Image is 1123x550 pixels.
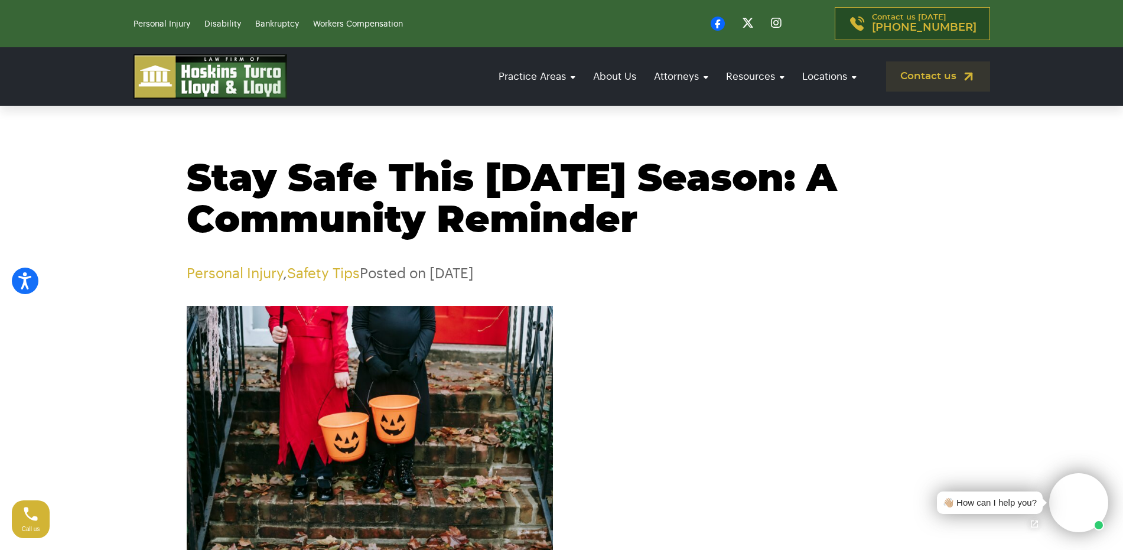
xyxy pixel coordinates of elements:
[204,20,241,28] a: Disability
[22,526,40,532] span: Call us
[648,60,714,93] a: Attorneys
[720,60,790,93] a: Resources
[943,496,1037,510] div: 👋🏼 How can I help you?
[796,60,862,93] a: Locations
[886,61,990,92] a: Contact us
[187,266,283,281] a: Personal Injury
[134,20,190,28] a: Personal Injury
[287,266,360,281] a: Safety Tips
[872,14,976,34] p: Contact us [DATE]
[187,159,937,242] h1: Stay Safe This [DATE] Season: A Community Reminder
[835,7,990,40] a: Contact us [DATE][PHONE_NUMBER]
[493,60,581,93] a: Practice Areas
[587,60,642,93] a: About Us
[313,20,403,28] a: Workers Compensation
[872,22,976,34] span: [PHONE_NUMBER]
[187,265,937,282] p: , Posted on [DATE]
[134,54,287,99] img: logo
[255,20,299,28] a: Bankruptcy
[1022,512,1047,536] a: Open chat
